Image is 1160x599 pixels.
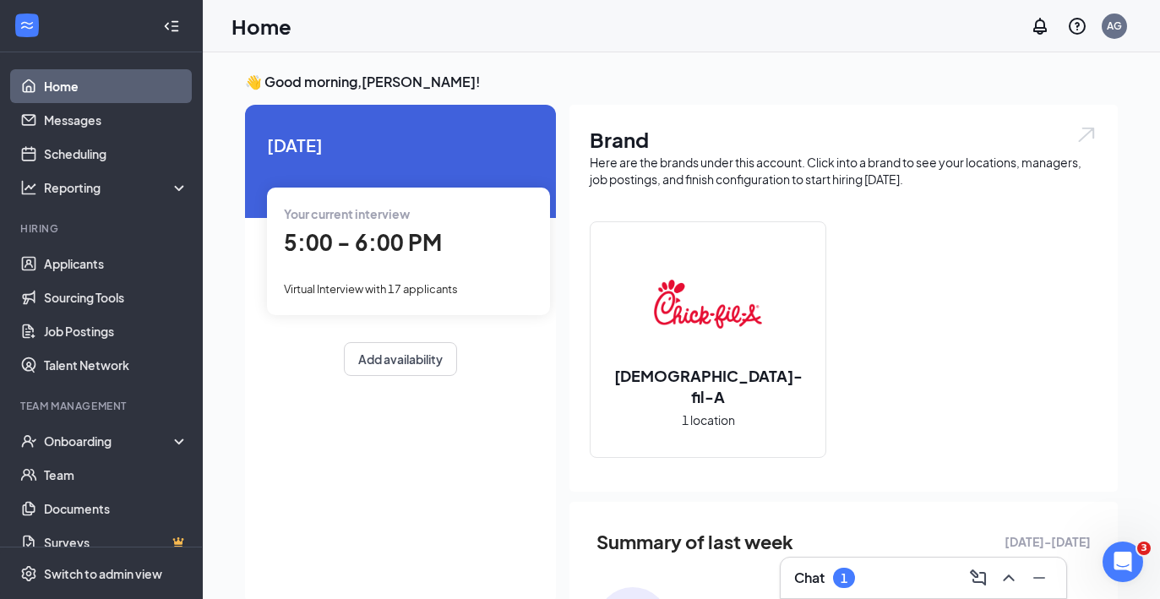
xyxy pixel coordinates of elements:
span: Your current interview [284,206,410,221]
a: Home [44,69,188,103]
a: Team [44,458,188,492]
span: 3 [1137,542,1151,555]
h2: [DEMOGRAPHIC_DATA]-fil-A [591,365,825,407]
a: Scheduling [44,137,188,171]
button: Add availability [344,342,457,376]
button: ComposeMessage [965,564,992,591]
h1: Home [231,12,291,41]
span: 1 location [682,411,735,429]
div: Reporting [44,179,189,196]
div: Team Management [20,399,185,413]
h3: Chat [794,569,825,587]
h3: 👋 Good morning, [PERSON_NAME] ! [245,73,1118,91]
span: [DATE] - [DATE] [1005,532,1091,551]
span: 5:00 - 6:00 PM [284,228,442,256]
div: AG [1107,19,1122,33]
a: Applicants [44,247,188,280]
button: Minimize [1026,564,1053,591]
svg: ComposeMessage [968,568,988,588]
button: ChevronUp [995,564,1022,591]
iframe: Intercom live chat [1103,542,1143,582]
a: Talent Network [44,348,188,382]
svg: Settings [20,565,37,582]
img: open.6027fd2a22e1237b5b06.svg [1076,125,1097,144]
svg: Notifications [1030,16,1050,36]
h1: Brand [590,125,1097,154]
a: Job Postings [44,314,188,348]
div: Switch to admin view [44,565,162,582]
a: SurveysCrown [44,525,188,559]
span: [DATE] [267,132,534,158]
img: Chick-fil-A [654,250,762,358]
svg: UserCheck [20,433,37,449]
a: Messages [44,103,188,137]
span: Summary of last week [596,527,793,557]
span: Virtual Interview with 17 applicants [284,282,458,296]
svg: QuestionInfo [1067,16,1087,36]
svg: Minimize [1029,568,1049,588]
a: Sourcing Tools [44,280,188,314]
div: Hiring [20,221,185,236]
svg: WorkstreamLogo [19,17,35,34]
div: Onboarding [44,433,174,449]
div: Here are the brands under this account. Click into a brand to see your locations, managers, job p... [590,154,1097,188]
svg: Collapse [163,18,180,35]
svg: Analysis [20,179,37,196]
svg: ChevronUp [999,568,1019,588]
div: 1 [841,571,847,585]
a: Documents [44,492,188,525]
